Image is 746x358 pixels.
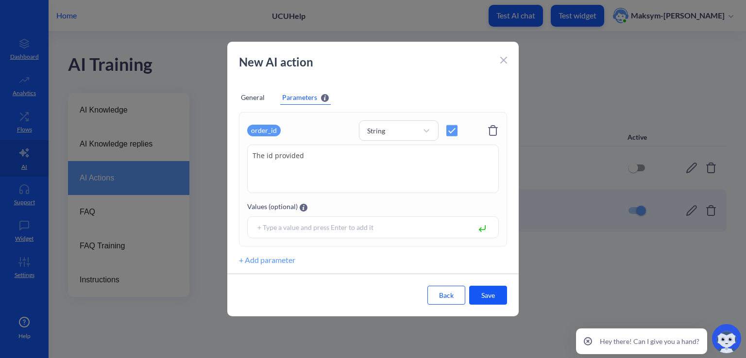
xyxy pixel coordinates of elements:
[600,336,699,346] p: Hey there! Can I give you a hand?
[239,254,295,266] button: + Add parameter
[712,324,741,353] img: copilot-icon.svg
[469,286,507,305] button: Save
[239,90,267,105] div: General
[282,92,317,102] span: Parameters
[427,286,465,305] button: Back
[247,125,281,136] div: order_id
[239,53,496,71] p: New AI action
[253,222,469,233] input: + Type a value and press Enter to add it
[367,126,385,136] div: String
[247,203,298,211] label: Values (optional)
[247,145,499,193] textarea: The id provided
